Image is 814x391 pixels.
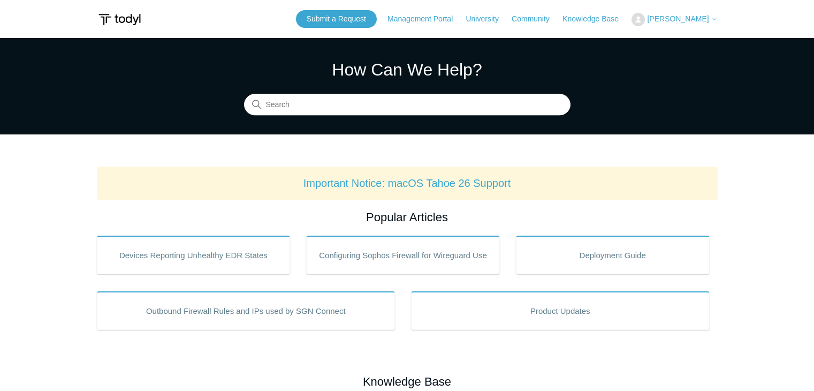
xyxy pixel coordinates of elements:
h1: How Can We Help? [244,57,570,82]
input: Search [244,94,570,116]
span: [PERSON_NAME] [647,14,709,23]
a: Outbound Firewall Rules and IPs used by SGN Connect [97,291,395,330]
a: Important Notice: macOS Tahoe 26 Support [303,177,511,189]
img: Todyl Support Center Help Center home page [97,10,142,29]
h2: Popular Articles [97,208,718,226]
a: Deployment Guide [516,236,710,274]
h2: Knowledge Base [97,373,718,390]
a: University [466,13,509,25]
button: [PERSON_NAME] [632,13,717,26]
a: Devices Reporting Unhealthy EDR States [97,236,291,274]
a: Submit a Request [296,10,377,28]
a: Knowledge Base [562,13,629,25]
a: Configuring Sophos Firewall for Wireguard Use [306,236,500,274]
a: Product Updates [411,291,710,330]
a: Community [512,13,560,25]
a: Management Portal [387,13,463,25]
